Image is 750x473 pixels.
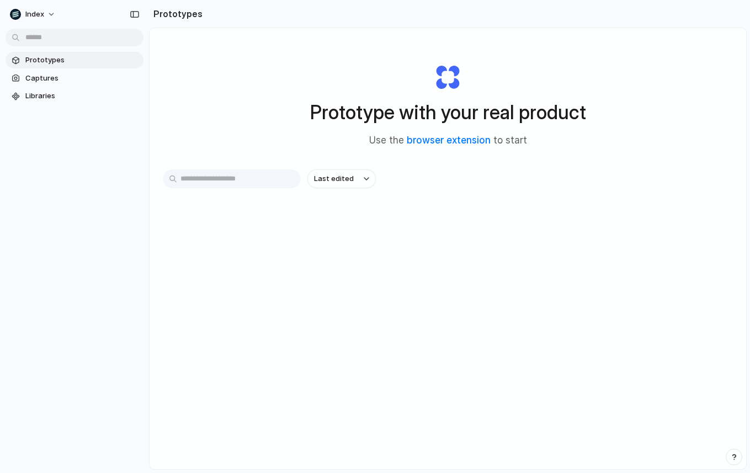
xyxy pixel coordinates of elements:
a: Libraries [6,88,143,104]
button: Last edited [307,169,376,188]
a: Captures [6,70,143,87]
span: Use the to start [369,134,527,148]
span: Last edited [314,173,354,184]
span: Prototypes [25,55,139,66]
h2: Prototypes [149,7,203,20]
h1: Prototype with your real product [310,98,586,127]
a: browser extension [407,135,491,146]
span: Libraries [25,91,139,102]
a: Prototypes [6,52,143,68]
button: Index [6,6,61,23]
span: Captures [25,73,139,84]
span: Index [25,9,44,20]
